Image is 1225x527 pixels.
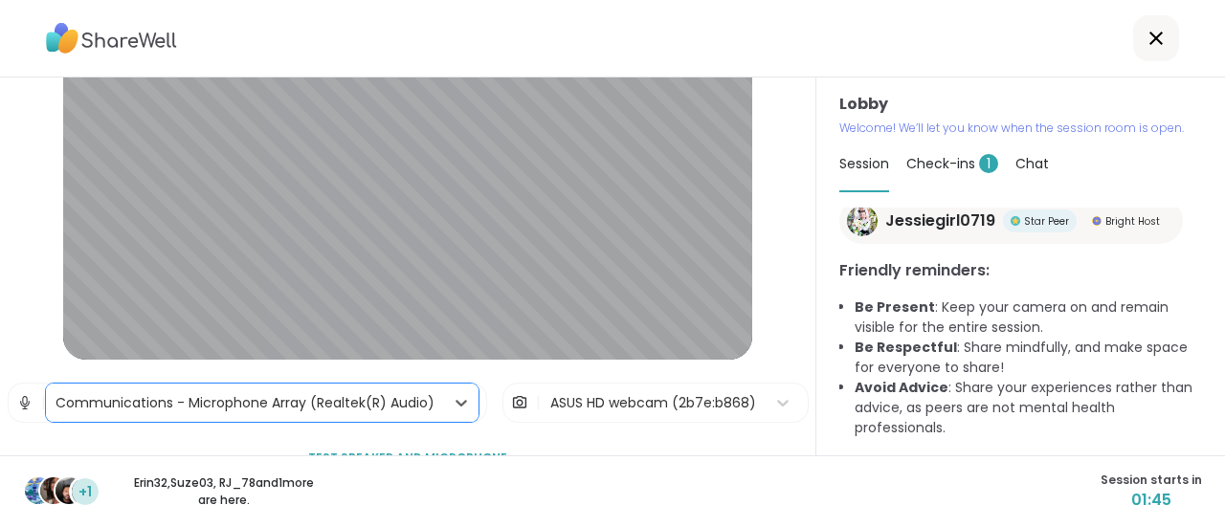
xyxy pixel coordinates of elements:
[839,259,1202,282] h3: Friendly reminders:
[301,438,515,478] button: Test speaker and microphone
[25,477,52,504] img: Erin32
[1011,216,1020,226] img: Star Peer
[855,338,957,357] b: Be Respectful
[1092,216,1102,226] img: Bright Host
[550,393,756,413] div: ASUS HD webcam (2b7e:b868)
[839,120,1202,137] p: Welcome! We’ll let you know when the session room is open.
[536,384,541,422] span: |
[1101,489,1202,512] span: 01:45
[855,297,1202,338] li: : Keep your camera on and remain visible for the entire session.
[117,474,331,509] p: Erin32 , Suze03 , RJ_78 and 1 more are here.
[46,16,177,60] img: ShareWell Logo
[511,384,528,422] img: Camera
[847,206,878,236] img: Jessiegirl0719
[839,154,889,173] span: Session
[78,482,92,502] span: +1
[41,384,46,422] span: |
[839,93,1202,116] h3: Lobby
[16,384,33,422] img: Microphone
[906,154,998,173] span: Check-ins
[308,450,507,467] span: Test speaker and microphone
[56,477,82,504] img: RJ_78
[885,209,995,232] span: Jessiegirl0719
[1015,154,1049,173] span: Chat
[855,297,935,317] b: Be Present
[1024,214,1069,229] span: Star Peer
[40,477,67,504] img: Suze03
[855,378,948,397] b: Avoid Advice
[1101,472,1202,489] span: Session starts in
[855,378,1202,438] li: : Share your experiences rather than advice, as peers are not mental health professionals.
[839,198,1183,244] a: Jessiegirl0719Jessiegirl0719Star PeerStar PeerBright HostBright Host
[56,393,434,413] div: Communications - Microphone Array (Realtek(R) Audio)
[979,154,998,173] span: 1
[855,338,1202,378] li: : Share mindfully, and make space for everyone to share!
[1105,214,1160,229] span: Bright Host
